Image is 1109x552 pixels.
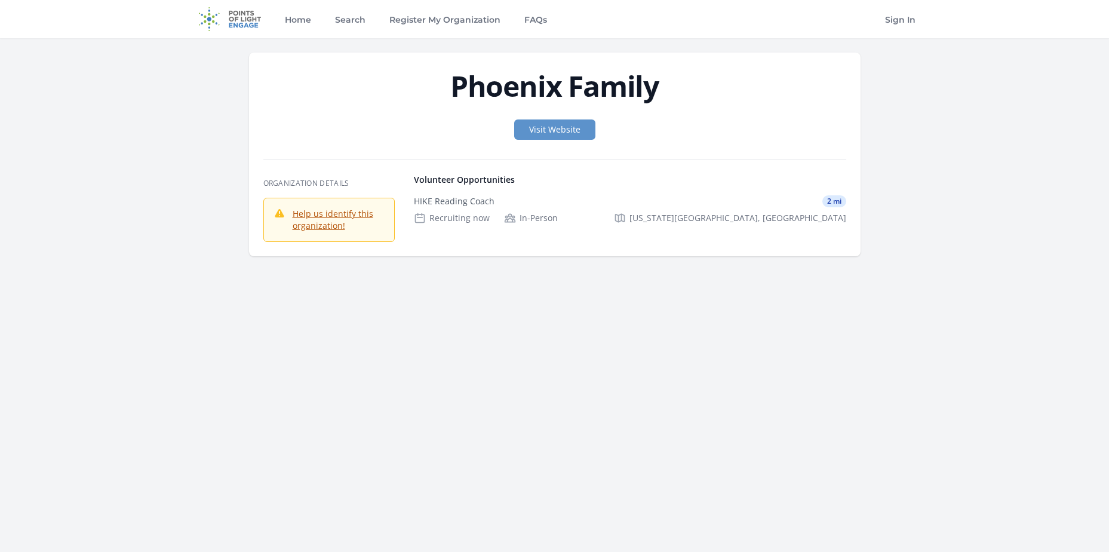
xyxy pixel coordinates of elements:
div: Recruiting now [414,212,490,224]
h4: Volunteer Opportunities [414,174,846,186]
a: HIKE Reading Coach 2 mi Recruiting now In-Person [US_STATE][GEOGRAPHIC_DATA], [GEOGRAPHIC_DATA] [409,186,851,234]
a: Help us identify this organization! [293,208,373,231]
div: In-Person [504,212,558,224]
span: 2 mi [822,195,846,207]
h3: Organization Details [263,179,395,188]
div: HIKE Reading Coach [414,195,494,207]
a: Visit Website [514,119,595,140]
h1: Phoenix Family [263,72,846,100]
span: [US_STATE][GEOGRAPHIC_DATA], [GEOGRAPHIC_DATA] [629,212,846,224]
